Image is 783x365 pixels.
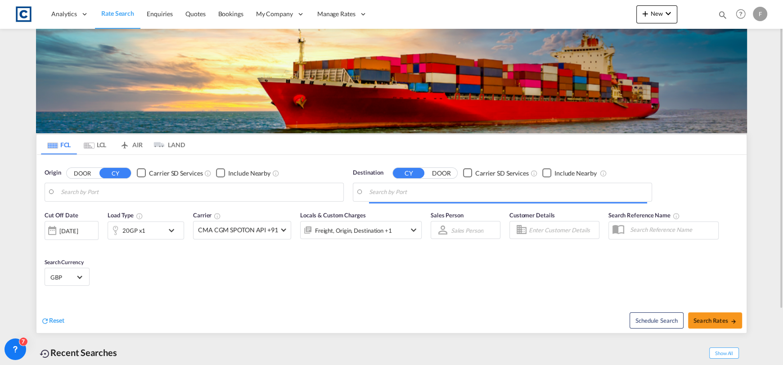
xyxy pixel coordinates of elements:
button: DOOR [426,168,457,178]
span: Cut Off Date [45,212,78,219]
md-icon: icon-backup-restore [40,348,50,359]
md-icon: The selected Trucker/Carrierwill be displayed in the rate results If the rates are from another f... [214,212,221,220]
md-checkbox: Checkbox No Ink [216,168,270,178]
md-tab-item: LCL [77,135,113,154]
span: New [640,10,674,17]
div: Carrier SD Services [149,169,202,178]
md-checkbox: Checkbox No Ink [137,168,202,178]
md-icon: icon-plus 400-fg [640,8,651,19]
input: Search by Port [61,185,339,199]
md-icon: icon-arrow-right [730,318,737,324]
button: icon-plus 400-fgNewicon-chevron-down [636,5,677,23]
div: Include Nearby [554,169,597,178]
md-tab-item: AIR [113,135,149,154]
span: Enquiries [147,10,173,18]
md-icon: icon-magnify [718,10,728,20]
div: Help [733,6,753,23]
div: [DATE] [59,227,78,235]
md-checkbox: Checkbox No Ink [463,168,529,178]
md-icon: Unchecked: Ignores neighbouring ports when fetching rates.Checked : Includes neighbouring ports w... [272,170,279,177]
md-icon: icon-chevron-down [663,8,674,19]
button: Search Ratesicon-arrow-right [688,312,742,329]
div: F [753,7,767,21]
span: Reset [49,316,64,324]
span: GBP [50,273,76,281]
input: Enter Customer Details [529,223,596,237]
span: Search Currency [45,259,84,266]
span: CMA CGM SPOTON API +91 [198,225,278,234]
div: Carrier SD Services [475,169,529,178]
md-icon: icon-information-outline [136,212,143,220]
img: LCL+%26+FCL+BACKGROUND.png [36,29,747,133]
div: 20GP x1icon-chevron-down [108,221,184,239]
div: Recent Searches [36,342,121,363]
button: CY [99,168,131,178]
span: Customer Details [509,212,555,219]
md-tab-item: FCL [41,135,77,154]
span: Carrier [193,212,221,219]
span: Destination [353,168,383,177]
span: Quotes [185,10,205,18]
div: Freight Origin Destination Factory Stuffingicon-chevron-down [300,221,422,239]
md-icon: icon-chevron-down [166,225,181,236]
input: Search by Port [369,185,647,199]
md-icon: Unchecked: Search for CY (Container Yard) services for all selected carriers.Checked : Search for... [204,170,211,177]
md-pagination-wrapper: Use the left and right arrow keys to navigate between tabs [41,135,185,154]
div: Origin DOOR CY Checkbox No InkUnchecked: Search for CY (Container Yard) services for all selected... [36,155,747,333]
div: icon-magnify [718,10,728,23]
span: Help [733,6,748,22]
md-icon: icon-refresh [41,317,49,325]
span: Sales Person [431,212,463,219]
span: My Company [256,9,293,18]
span: Search Reference Name [608,212,680,219]
md-checkbox: Checkbox No Ink [542,168,597,178]
span: Locals & Custom Charges [300,212,366,219]
span: Search Rates [693,317,737,324]
input: Search Reference Name [625,223,718,236]
md-icon: icon-airplane [119,140,130,146]
span: Manage Rates [317,9,355,18]
md-icon: Unchecked: Ignores neighbouring ports when fetching rates.Checked : Includes neighbouring ports w... [599,170,607,177]
span: Load Type [108,212,143,219]
span: Rate Search [101,9,134,17]
span: Origin [45,168,61,177]
div: 20GP x1 [122,224,145,237]
md-icon: icon-chevron-down [408,225,419,235]
md-icon: Your search will be saved by the below given name [673,212,680,220]
md-select: Select Currency: £ GBPUnited Kingdom Pound [49,270,85,284]
md-tab-item: LAND [149,135,185,154]
span: Analytics [51,9,77,18]
md-datepicker: Select [45,239,51,251]
button: Note: By default Schedule search will only considerorigin ports, destination ports and cut off da... [630,312,684,329]
div: icon-refreshReset [41,316,64,326]
span: Show All [709,347,739,359]
md-select: Sales Person [450,224,484,237]
div: [DATE] [45,221,99,240]
div: Freight Origin Destination Factory Stuffing [315,224,392,237]
button: DOOR [67,168,98,178]
button: CY [393,168,424,178]
span: Bookings [218,10,243,18]
md-icon: Unchecked: Search for CY (Container Yard) services for all selected carriers.Checked : Search for... [531,170,538,177]
img: 1fdb9190129311efbfaf67cbb4249bed.jpeg [13,4,34,24]
div: Include Nearby [228,169,270,178]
